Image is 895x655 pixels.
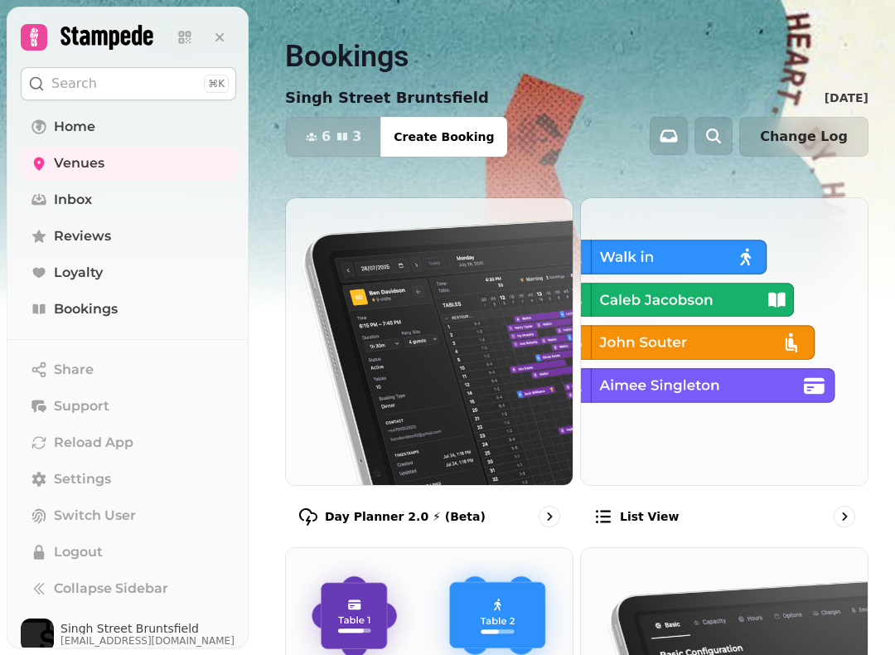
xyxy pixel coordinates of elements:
span: 6 [322,130,331,143]
img: User avatar [21,619,54,652]
button: Create Booking [380,117,507,157]
button: Switch User [21,499,236,532]
span: Change Log [760,130,848,143]
p: Singh Street Bruntsfield [285,86,489,109]
span: Reviews [54,226,111,246]
span: Home [54,117,95,137]
p: Day Planner 2.0 ⚡ (Beta) [325,508,486,525]
span: Bookings [54,299,118,319]
div: ⌘K [204,75,229,93]
button: Change Log [739,117,868,157]
span: Logout [54,542,103,562]
button: Collapse Sidebar [21,572,236,605]
button: User avatarSingh Street Bruntsfield[EMAIL_ADDRESS][DOMAIN_NAME] [21,619,236,652]
svg: go to [836,508,853,525]
svg: go to [541,508,558,525]
img: List view [581,198,868,485]
span: 3 [352,130,361,143]
span: Inbox [54,190,92,210]
span: Switch User [54,506,136,526]
span: Collapse Sidebar [54,579,168,599]
a: Day Planner 2.0 ⚡ (Beta)Day Planner 2.0 ⚡ (Beta) [285,197,573,541]
a: Loyalty [21,256,236,289]
button: Share [21,353,236,386]
button: Search⌘K [21,67,236,100]
p: [DATE] [825,90,868,106]
button: Support [21,390,236,423]
p: Search [51,74,97,94]
span: Venues [54,153,104,173]
a: Reviews [21,220,236,253]
button: Reload App [21,426,236,459]
span: Settings [54,469,111,489]
span: Share [54,360,94,380]
a: List viewList view [580,197,868,541]
a: Bookings [21,293,236,326]
a: Home [21,110,236,143]
span: Loyalty [54,263,103,283]
a: Settings [21,463,236,496]
p: List view [620,508,679,525]
span: Create Booking [394,131,494,143]
span: Support [54,396,109,416]
a: Inbox [21,183,236,216]
img: Day Planner 2.0 ⚡ (Beta) [286,198,573,485]
span: [EMAIL_ADDRESS][DOMAIN_NAME] [60,634,235,648]
a: Venues [21,147,236,180]
button: 63 [286,117,381,157]
span: Reload App [54,433,133,453]
span: Singh Street Bruntsfield [60,623,235,634]
button: Logout [21,536,236,569]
